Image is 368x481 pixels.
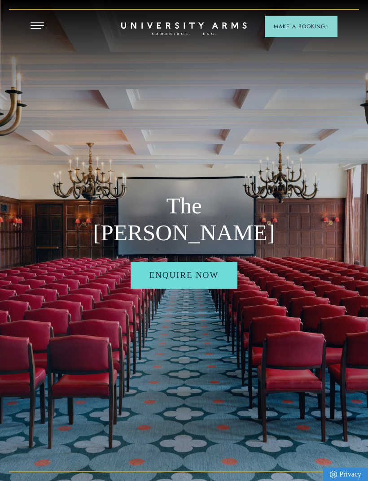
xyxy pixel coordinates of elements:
h1: The [PERSON_NAME] [92,192,276,247]
a: Home [121,22,247,36]
span: Make a Booking [274,22,329,30]
img: Privacy [330,471,337,478]
a: Privacy [323,468,368,481]
button: Open Menu [31,22,44,30]
img: Arrow icon [325,25,329,28]
a: ENQUIRE NOW [131,262,238,289]
button: Make a BookingArrow icon [265,16,337,37]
